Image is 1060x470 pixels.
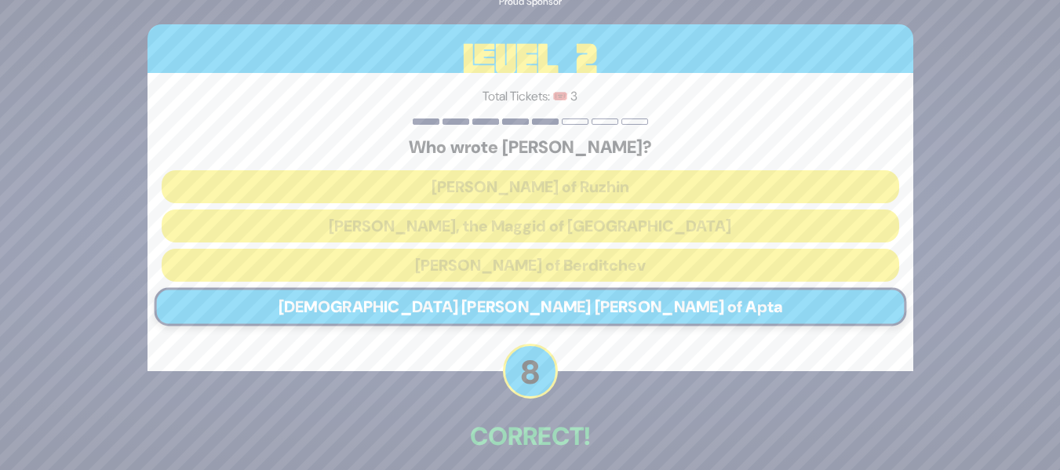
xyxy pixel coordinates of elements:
h5: Who wrote [PERSON_NAME]? [162,137,899,158]
button: [PERSON_NAME] of Berditchev [162,249,899,282]
button: [DEMOGRAPHIC_DATA] [PERSON_NAME] [PERSON_NAME] of Apta [154,287,906,326]
h3: Level 2 [148,24,913,95]
p: 8 [503,344,558,399]
p: Total Tickets: 🎟️ 3 [162,87,899,106]
p: Correct! [148,417,913,455]
button: [PERSON_NAME] of Ruzhin [162,170,899,203]
button: [PERSON_NAME], the Maggid of [GEOGRAPHIC_DATA] [162,209,899,242]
